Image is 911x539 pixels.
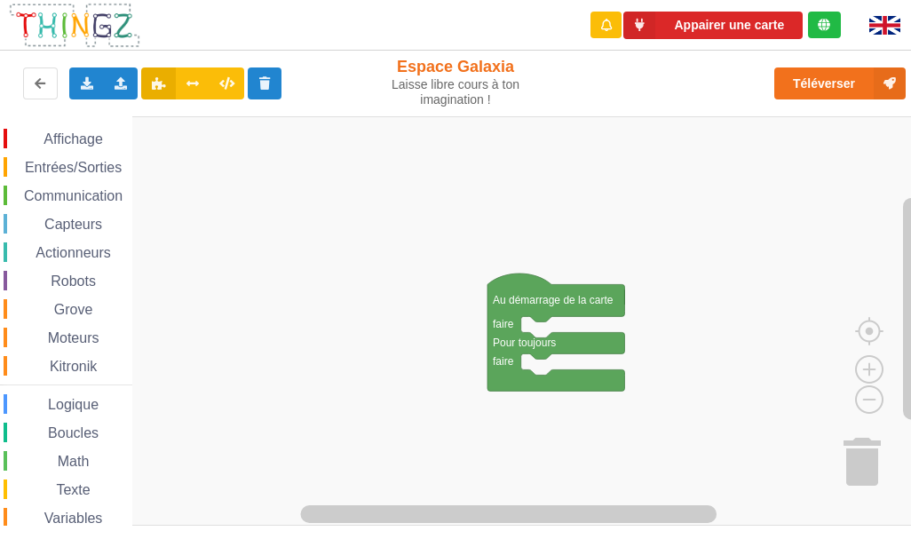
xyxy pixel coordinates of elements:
img: gb.png [869,16,900,35]
text: Au démarrage de la carte [493,294,614,306]
div: Espace Galaxia [381,57,529,107]
button: Téléverser [774,67,906,99]
span: Affichage [41,131,105,147]
button: Appairer une carte [623,12,803,39]
div: Laisse libre cours à ton imagination ! [381,77,529,107]
text: faire [493,318,514,330]
span: Grove [51,302,96,317]
span: Variables [42,511,106,526]
span: Entrées/Sorties [22,160,124,175]
span: Logique [45,397,101,412]
span: Kitronik [47,359,99,374]
span: Moteurs [45,330,102,345]
span: Boucles [45,425,101,440]
text: Pour toujours [493,337,556,349]
span: Robots [48,273,99,289]
span: Capteurs [42,217,105,232]
img: thingz_logo.png [8,2,141,49]
span: Communication [21,188,125,203]
span: Math [55,454,92,469]
span: Texte [53,482,92,497]
text: faire [493,355,514,368]
div: Tu es connecté au serveur de création de Thingz [808,12,841,38]
span: Actionneurs [33,245,114,260]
